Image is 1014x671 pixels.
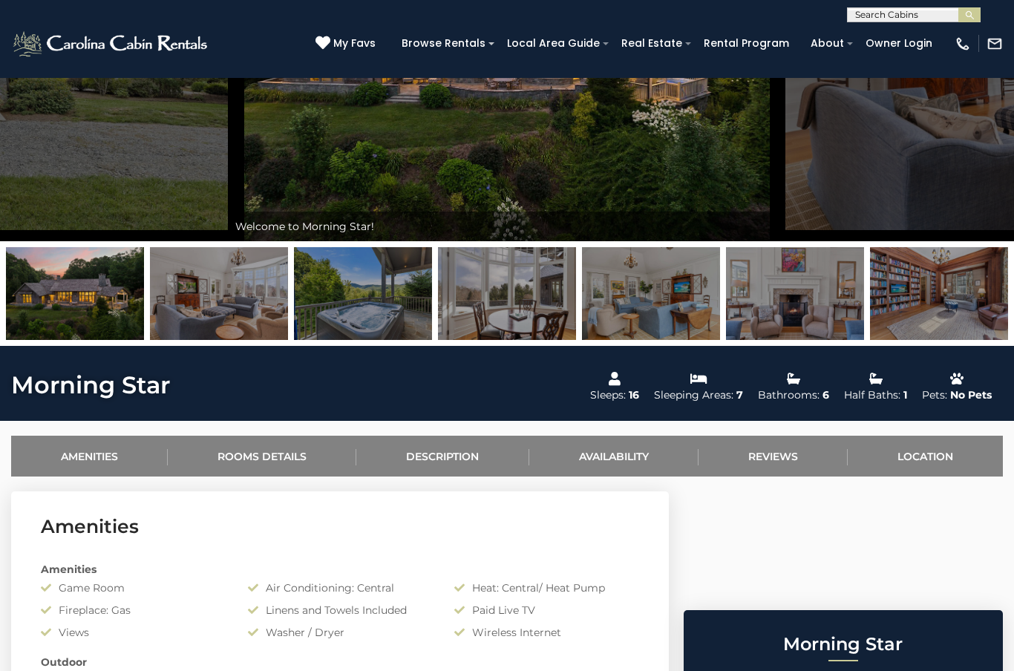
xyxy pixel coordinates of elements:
[803,32,851,55] a: About
[582,247,720,340] img: 167813424
[870,247,1008,340] img: 167813429
[30,655,650,670] div: Outdoor
[30,562,650,577] div: Amenities
[168,436,356,477] a: Rooms Details
[848,436,1003,477] a: Location
[294,247,432,340] img: 163276236
[394,32,493,55] a: Browse Rentals
[150,247,288,340] img: 167813428
[699,436,848,477] a: Reviews
[11,29,212,59] img: White-1-2.png
[237,580,444,595] div: Air Conditioning: Central
[11,436,168,477] a: Amenities
[228,212,785,241] div: Welcome to Morning Star!
[696,32,797,55] a: Rental Program
[987,36,1003,52] img: mail-regular-white.png
[500,32,607,55] a: Local Area Guide
[726,247,864,340] img: 167813427
[237,625,444,640] div: Washer / Dryer
[955,36,971,52] img: phone-regular-white.png
[356,436,529,477] a: Description
[30,603,237,618] div: Fireplace: Gas
[6,247,144,340] img: 163276265
[443,625,650,640] div: Wireless Internet
[443,603,650,618] div: Paid Live TV
[858,32,940,55] a: Owner Login
[41,514,639,540] h3: Amenities
[30,580,237,595] div: Game Room
[315,36,379,52] a: My Favs
[443,580,650,595] div: Heat: Central/ Heat Pump
[333,36,376,51] span: My Favs
[529,436,699,477] a: Availability
[614,32,690,55] a: Real Estate
[687,635,999,654] h2: Morning Star
[438,247,576,340] img: 167813425
[30,625,237,640] div: Views
[237,603,444,618] div: Linens and Towels Included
